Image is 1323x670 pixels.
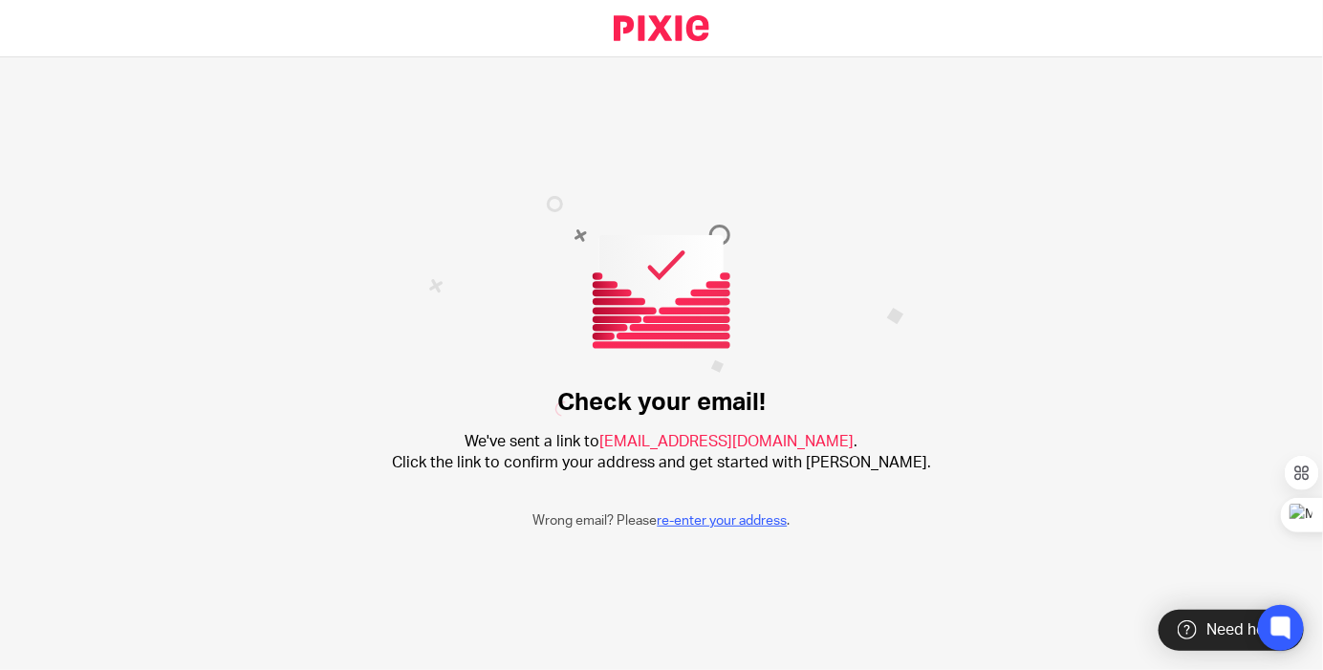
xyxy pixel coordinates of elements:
img: Confirm email image [428,196,904,417]
span: [EMAIL_ADDRESS][DOMAIN_NAME] [600,434,855,449]
h1: Check your email! [557,388,766,418]
p: Wrong email? Please . [533,511,791,530]
div: Need help? [1159,610,1304,651]
h2: We've sent a link to . Click the link to confirm your address and get started with [PERSON_NAME]. [392,432,931,473]
a: re-enter your address [658,514,788,528]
